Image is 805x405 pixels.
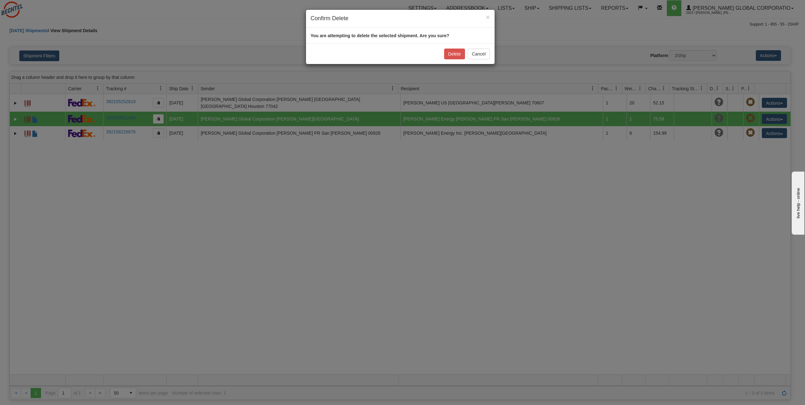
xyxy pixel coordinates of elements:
[486,14,490,21] span: ×
[790,170,804,235] iframe: chat widget
[311,33,450,38] strong: You are attempting to delete the selected shipment. Are you sure?
[311,15,490,23] h4: Confirm Delete
[444,49,465,59] button: Delete
[486,14,490,21] button: Close
[5,5,58,10] div: live help - online
[468,49,490,59] button: Cancel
